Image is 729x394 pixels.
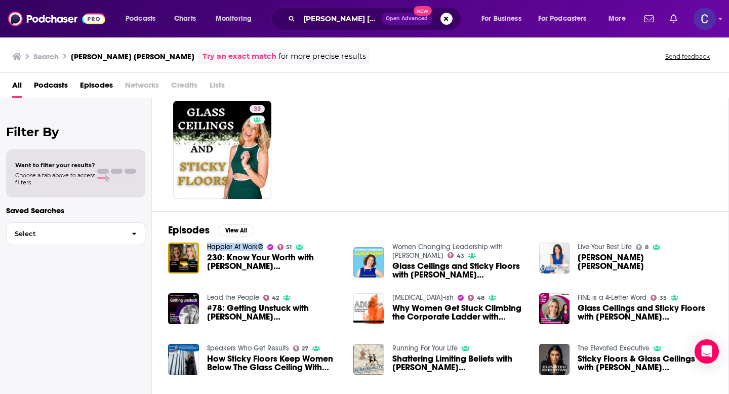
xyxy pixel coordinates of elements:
[448,252,464,258] a: 43
[118,11,169,27] button: open menu
[353,344,384,375] img: Shattering Limiting Beliefs with Erica Anderson Rooney
[539,293,570,324] img: Glass Ceilings and Sticky Floors with Erica Anderson Rooney
[299,11,381,27] input: Search podcasts, credits, & more...
[386,16,428,21] span: Open Advanced
[474,11,534,27] button: open menu
[207,253,342,270] a: 230: Know Your Worth with Erica Anderson Rooney
[272,296,279,300] span: 42
[209,11,265,27] button: open menu
[539,243,570,273] img: Erica Anderson Rooney
[578,253,712,270] span: [PERSON_NAME] [PERSON_NAME]
[578,354,712,372] a: Sticky Floors & Glass Ceilings with Erica Anderson Rooney
[168,344,199,375] img: How Sticky Floors Keep Women Below The Glass Ceiling With Erica Anderson Rooney
[694,8,716,30] button: Show profile menu
[168,11,202,27] a: Charts
[651,295,667,301] a: 35
[392,354,527,372] a: Shattering Limiting Beliefs with Erica Anderson Rooney
[171,77,197,98] span: Credits
[207,293,259,302] a: Lead the People
[207,243,263,251] a: Happier At Work®
[392,304,527,321] a: Why Women Get Stuck Climbing the Corporate Ladder with Erica Anderson Rooney
[662,52,713,61] button: Send feedback
[71,52,194,61] h3: [PERSON_NAME] [PERSON_NAME]
[6,222,145,245] button: Select
[8,9,105,28] img: Podchaser - Follow, Share and Rate Podcasts
[218,224,254,237] button: View All
[539,344,570,375] img: Sticky Floors & Glass Ceilings with Erica Anderson Rooney
[207,304,342,321] span: #78: Getting Unstuck with [PERSON_NAME] [PERSON_NAME]
[392,354,527,372] span: Shattering Limiting Beliefs with [PERSON_NAME] [PERSON_NAME]
[6,125,145,139] h2: Filter By
[353,293,384,324] img: Why Women Get Stuck Climbing the Corporate Ladder with Erica Anderson Rooney
[578,253,712,270] a: Erica Anderson Rooney
[694,8,716,30] img: User Profile
[202,51,276,62] a: Try an exact match
[207,304,342,321] a: #78: Getting Unstuck with Erica Anderson Rooney
[12,77,22,98] a: All
[414,6,432,16] span: New
[578,304,712,321] a: Glass Ceilings and Sticky Floors with Erica Anderson Rooney
[538,12,587,26] span: For Podcasters
[286,245,292,250] span: 51
[302,346,308,351] span: 27
[640,10,658,27] a: Show notifications dropdown
[578,354,712,372] span: Sticky Floors & Glass Ceilings with [PERSON_NAME] [PERSON_NAME]
[277,244,292,250] a: 51
[666,10,681,27] a: Show notifications dropdown
[210,77,225,98] span: Lists
[168,243,199,273] img: 230: Know Your Worth with Erica Anderson Rooney
[168,224,210,237] h2: Episodes
[457,254,464,258] span: 43
[207,253,342,270] span: 230: Know Your Worth with [PERSON_NAME] [PERSON_NAME]
[216,12,252,26] span: Monitoring
[578,243,632,251] a: Live Your Best Life
[207,354,342,372] span: How Sticky Floors Keep Women Below The Glass Ceiling With [PERSON_NAME] [PERSON_NAME]
[532,11,601,27] button: open menu
[609,12,626,26] span: More
[168,293,199,324] img: #78: Getting Unstuck with Erica Anderson Rooney
[392,243,503,260] a: Women Changing Leadership with Stacy Mayer
[34,77,68,98] a: Podcasts
[392,293,454,302] a: ADHD-ish
[477,296,484,300] span: 48
[263,295,279,301] a: 42
[254,104,261,114] span: 33
[250,105,265,113] a: 33
[174,12,196,26] span: Charts
[578,304,712,321] span: Glass Ceilings and Sticky Floors with [PERSON_NAME] [PERSON_NAME]
[694,8,716,30] span: Logged in as publicityxxtina
[125,77,159,98] span: Networks
[578,293,646,302] a: FINE is a 4-Letter Word
[578,344,650,352] a: The Elevated Executive
[80,77,113,98] a: Episodes
[207,354,342,372] a: How Sticky Floors Keep Women Below The Glass Ceiling With Erica Anderson Rooney
[278,51,366,62] span: for more precise results
[168,224,254,237] a: EpisodesView All
[126,12,155,26] span: Podcasts
[392,304,527,321] span: Why Women Get Stuck Climbing the Corporate Ladder with [PERSON_NAME] [PERSON_NAME]
[15,172,95,186] span: Choose a tab above to access filters.
[15,162,95,169] span: Want to filter your results?
[468,295,484,301] a: 48
[660,296,667,300] span: 35
[392,262,527,279] a: Glass Ceilings and Sticky Floors with Erica Anderson Rooney
[481,12,521,26] span: For Business
[33,52,59,61] h3: Search
[281,7,471,30] div: Search podcasts, credits, & more...
[173,101,271,199] a: 33
[6,206,145,215] p: Saved Searches
[601,11,638,27] button: open menu
[353,247,384,278] img: Glass Ceilings and Sticky Floors with Erica Anderson Rooney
